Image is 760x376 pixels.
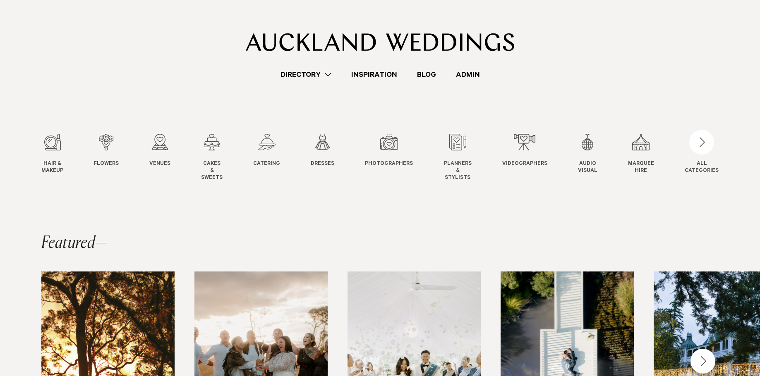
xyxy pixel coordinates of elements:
[149,161,170,168] span: Venues
[685,161,719,175] div: ALL CATEGORIES
[311,161,334,168] span: Dresses
[446,69,490,80] a: Admin
[502,161,547,168] span: Videographers
[685,134,719,173] button: ALLCATEGORIES
[578,161,597,175] span: Audio Visual
[502,134,564,181] swiper-slide: 9 / 12
[253,161,280,168] span: Catering
[201,134,239,181] swiper-slide: 4 / 12
[94,134,119,168] a: Flowers
[628,134,671,181] swiper-slide: 11 / 12
[365,134,429,181] swiper-slide: 7 / 12
[94,161,119,168] span: Flowers
[628,161,654,175] span: Marquee Hire
[41,161,63,175] span: Hair & Makeup
[149,134,187,181] swiper-slide: 3 / 12
[201,161,223,181] span: Cakes & Sweets
[407,69,446,80] a: Blog
[578,134,597,175] a: Audio Visual
[271,69,341,80] a: Directory
[311,134,351,181] swiper-slide: 6 / 12
[94,134,135,181] swiper-slide: 2 / 12
[628,134,654,175] a: Marquee Hire
[41,134,80,181] swiper-slide: 1 / 12
[253,134,297,181] swiper-slide: 5 / 12
[578,134,614,181] swiper-slide: 10 / 12
[365,134,413,168] a: Photographers
[311,134,334,168] a: Dresses
[365,161,413,168] span: Photographers
[246,33,514,51] img: Auckland Weddings Logo
[41,235,108,252] h2: Featured
[444,161,472,181] span: Planners & Stylists
[444,134,488,181] swiper-slide: 8 / 12
[341,69,407,80] a: Inspiration
[253,134,280,168] a: Catering
[149,134,170,168] a: Venues
[444,134,472,181] a: Planners & Stylists
[502,134,547,168] a: Videographers
[41,134,63,175] a: Hair & Makeup
[201,134,223,181] a: Cakes & Sweets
